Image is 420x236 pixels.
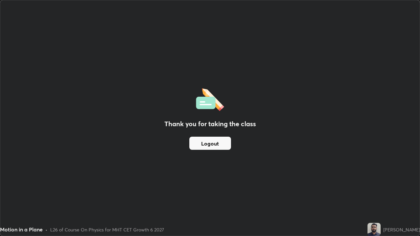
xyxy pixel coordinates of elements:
div: [PERSON_NAME] [383,226,420,233]
button: Logout [189,137,231,150]
img: 2d581e095ba74728bda1a1849c8d6045.jpg [367,223,381,236]
div: L26 of Course On Physics for MHT CET Growth 6 2027 [50,226,164,233]
div: • [45,226,48,233]
h2: Thank you for taking the class [164,119,256,129]
img: offlineFeedback.1438e8b3.svg [196,86,224,111]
